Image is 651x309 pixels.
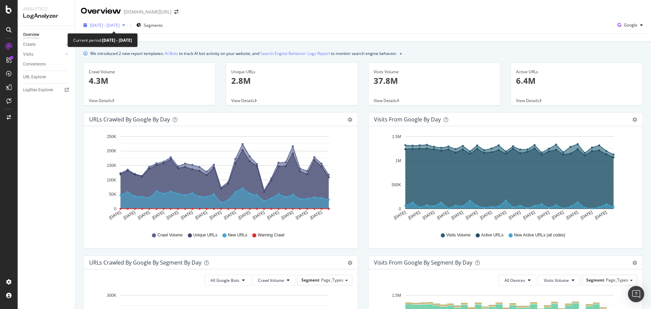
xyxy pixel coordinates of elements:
[107,149,116,154] text: 200K
[516,98,539,103] span: View Details
[81,20,128,31] button: [DATE] - [DATE]
[374,259,472,266] div: Visits from Google By Segment By Day
[89,132,350,226] svg: A chart.
[481,232,504,238] span: Active URLs
[348,117,352,122] div: gear
[395,158,401,163] text: 1M
[594,210,608,220] text: [DATE]
[231,75,353,86] p: 2.8M
[107,178,116,182] text: 100K
[114,207,116,211] text: 0
[544,277,569,283] span: Visits Volume
[516,69,637,75] div: Active URLs
[374,75,495,86] p: 37.8M
[124,8,172,15] div: [DOMAIN_NAME][URL]
[399,207,401,211] text: 0
[144,22,163,28] span: Segments
[632,260,637,265] div: gear
[321,277,343,283] span: Page_Types
[23,86,53,94] div: Logfiles Explorer
[23,61,46,68] div: Conversions
[566,210,579,220] text: [DATE]
[23,41,36,48] div: Crawls
[157,232,182,238] span: Crawl Volume
[228,232,247,238] span: New URLs
[23,74,46,81] div: URL Explorer
[516,75,637,86] p: 6.4M
[23,51,33,58] div: Visits
[632,117,637,122] div: gear
[348,260,352,265] div: gear
[23,5,70,12] div: Analytics
[165,50,178,57] a: AI Bots
[205,275,251,286] button: All Google Bots
[374,132,635,226] svg: A chart.
[499,275,536,286] button: All Devices
[422,210,435,220] text: [DATE]
[281,210,294,220] text: [DATE]
[90,22,120,28] span: [DATE] - [DATE]
[309,210,323,220] text: [DATE]
[392,293,401,298] text: 1.5M
[398,49,403,58] button: close banner
[107,134,116,139] text: 250K
[258,277,284,283] span: Crawl Volume
[624,22,637,28] span: Google
[260,50,330,57] a: Search Engine Behavior: Logs Report
[23,41,63,48] a: Crawls
[90,50,397,57] div: We introduced 2 new report templates: to track AI bot activity on your website, and to monitor se...
[23,86,70,94] a: Logfiles Explorer
[606,277,628,283] span: Page_Types
[628,286,644,302] div: Open Intercom Messenger
[295,210,309,220] text: [DATE]
[586,277,604,283] span: Segment
[73,36,132,44] div: Current period:
[211,277,239,283] span: All Google Bots
[252,210,265,220] text: [DATE]
[505,277,525,283] span: All Devices
[231,69,353,75] div: Unique URLs
[479,210,493,220] text: [DATE]
[494,210,507,220] text: [DATE]
[301,277,319,283] span: Segment
[89,75,210,86] p: 4.3M
[89,69,210,75] div: Crawl Volume
[174,9,178,14] div: arrow-right-arrow-left
[209,210,222,220] text: [DATE]
[522,210,536,220] text: [DATE]
[408,210,421,220] text: [DATE]
[374,69,495,75] div: Visits Volume
[89,98,112,103] span: View Details
[102,37,132,43] b: [DATE] - [DATE]
[89,116,170,123] div: URLs Crawled by Google by day
[23,51,63,58] a: Visits
[615,20,646,31] button: Google
[392,134,401,139] text: 1.5M
[23,31,70,38] a: Overview
[81,5,121,17] div: Overview
[252,275,295,286] button: Crawl Volume
[374,98,397,103] span: View Details
[134,20,165,31] button: Segments
[123,210,136,220] text: [DATE]
[193,232,217,238] span: Unique URLs
[446,232,471,238] span: Visits Volume
[258,232,284,238] span: Warning Crawl
[465,210,478,220] text: [DATE]
[237,210,251,220] text: [DATE]
[109,192,116,197] text: 50K
[151,210,165,220] text: [DATE]
[107,293,116,298] text: 300K
[89,259,201,266] div: URLs Crawled by Google By Segment By Day
[538,275,580,286] button: Visits Volume
[223,210,237,220] text: [DATE]
[266,210,280,220] text: [DATE]
[508,210,521,220] text: [DATE]
[137,210,151,220] text: [DATE]
[23,31,39,38] div: Overview
[23,74,70,81] a: URL Explorer
[180,210,194,220] text: [DATE]
[83,50,643,57] div: info banner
